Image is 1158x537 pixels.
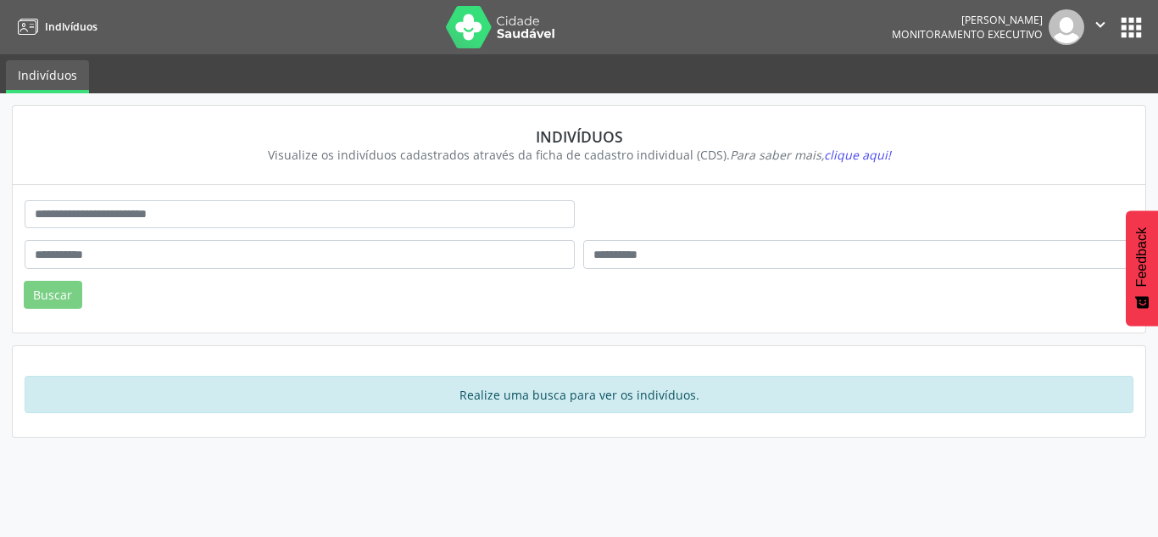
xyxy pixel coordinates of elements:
[1091,15,1110,34] i: 
[36,127,1122,146] div: Indivíduos
[892,27,1043,42] span: Monitoramento Executivo
[45,20,97,34] span: Indivíduos
[12,13,97,41] a: Indivíduos
[1084,9,1116,45] button: 
[6,60,89,93] a: Indivíduos
[824,147,891,163] span: clique aqui!
[730,147,891,163] i: Para saber mais,
[25,376,1133,413] div: Realize uma busca para ver os indivíduos.
[1049,9,1084,45] img: img
[1126,210,1158,326] button: Feedback - Mostrar pesquisa
[892,13,1043,27] div: [PERSON_NAME]
[1116,13,1146,42] button: apps
[1134,227,1150,287] span: Feedback
[24,281,82,310] button: Buscar
[36,146,1122,164] div: Visualize os indivíduos cadastrados através da ficha de cadastro individual (CDS).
